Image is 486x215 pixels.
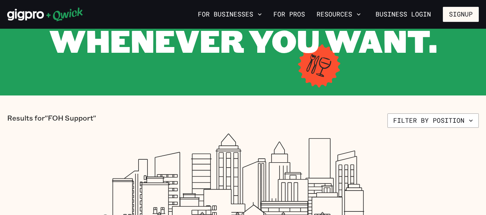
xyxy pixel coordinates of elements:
button: Signup [443,7,479,22]
button: Resources [314,8,364,20]
a: For Pros [271,8,308,20]
a: Business Login [369,7,437,22]
button: For Businesses [195,8,265,20]
p: Results for "FOH Support" [7,113,96,128]
button: Filter by position [387,113,479,128]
